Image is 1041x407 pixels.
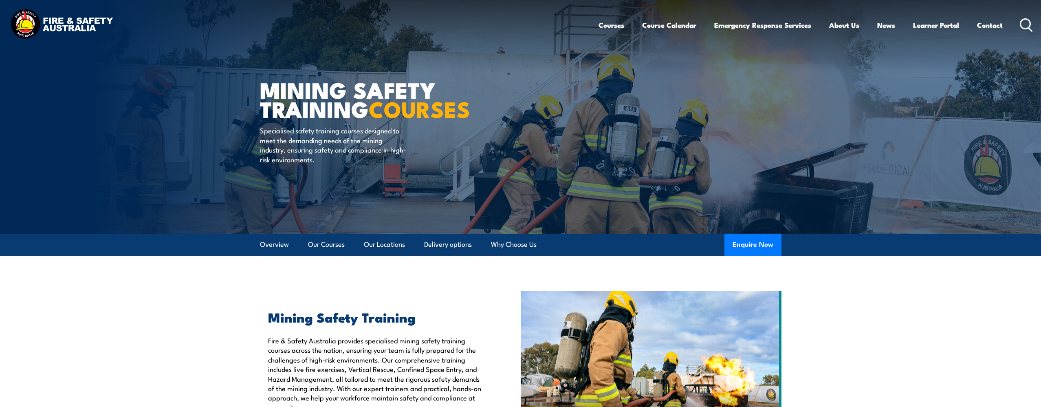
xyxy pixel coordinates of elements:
[308,234,345,255] a: Our Courses
[829,14,859,36] a: About Us
[714,14,811,36] a: Emergency Response Services
[268,311,483,323] h2: Mining Safety Training
[913,14,959,36] a: Learner Portal
[369,91,470,125] strong: COURSES
[364,234,405,255] a: Our Locations
[491,234,537,255] a: Why Choose Us
[599,14,624,36] a: Courses
[424,234,472,255] a: Delivery options
[260,80,461,118] h1: MINING SAFETY TRAINING
[877,14,895,36] a: News
[260,126,409,164] p: Specialised safety training courses designed to meet the demanding needs of the mining industry, ...
[977,14,1003,36] a: Contact
[642,14,696,36] a: Course Calendar
[724,234,781,256] button: Enquire Now
[260,234,289,255] a: Overview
